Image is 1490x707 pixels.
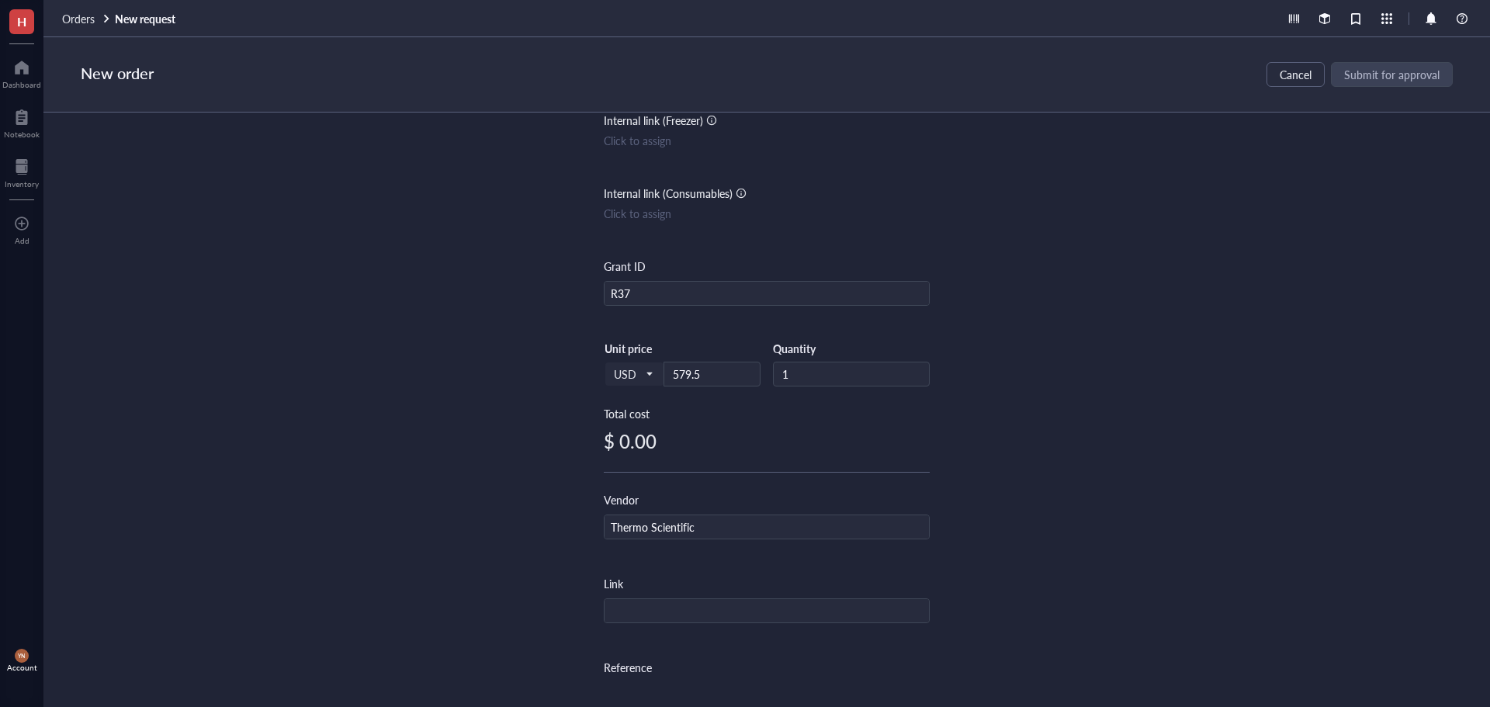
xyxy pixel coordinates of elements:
[604,491,639,508] div: Vendor
[1266,62,1325,87] button: Cancel
[1331,62,1453,87] button: Submit for approval
[604,575,623,592] div: Link
[604,659,652,676] div: Reference
[604,205,930,222] div: Click to assign
[4,130,40,139] div: Notebook
[17,12,26,31] span: H
[604,185,733,202] div: Internal link (Consumables)
[62,12,112,26] a: Orders
[2,55,41,89] a: Dashboard
[62,11,95,26] span: Orders
[7,663,37,672] div: Account
[604,132,930,149] div: Click to assign
[614,367,652,381] span: USD
[1280,68,1312,81] span: Cancel
[115,12,178,26] a: New request
[4,105,40,139] a: Notebook
[2,80,41,89] div: Dashboard
[604,405,930,422] div: Total cost
[773,341,930,355] div: Quantity
[5,154,39,189] a: Inventory
[81,62,154,87] div: New order
[15,236,29,245] div: Add
[605,341,702,355] div: Unit price
[5,179,39,189] div: Inventory
[604,258,646,275] div: Grant ID
[604,428,930,453] div: $ 0.00
[604,112,703,129] div: Internal link (Freezer)
[18,653,26,660] span: YN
